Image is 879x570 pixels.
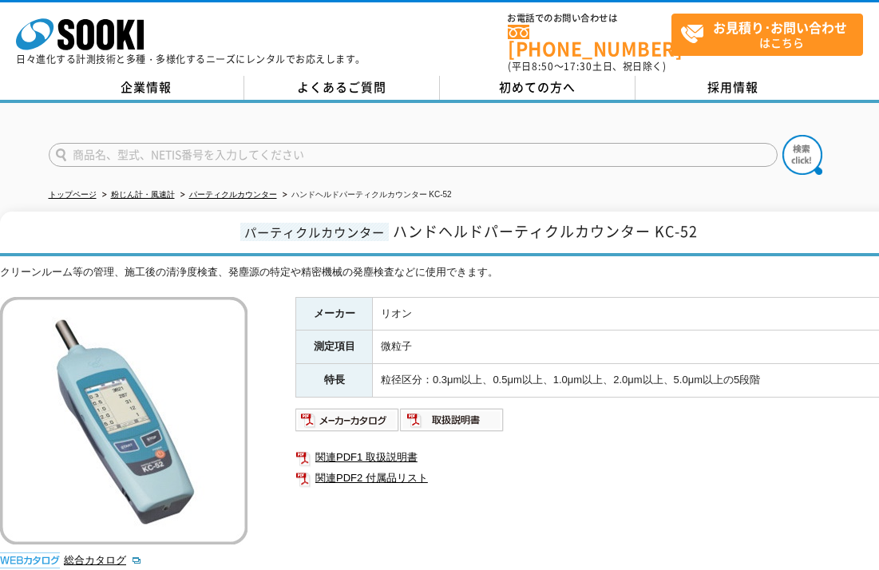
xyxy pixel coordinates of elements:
[279,187,452,204] li: ハンドヘルドパーティクルカウンター KC-52
[713,18,847,37] strong: お見積り･お問い合わせ
[295,407,400,433] img: メーカーカタログ
[295,418,400,429] a: メーカーカタログ
[296,364,373,398] th: 特長
[16,54,366,64] p: 日々進化する計測技術と多種・多様化するニーズにレンタルでお応えします。
[508,14,671,23] span: お電話でのお問い合わせは
[635,76,831,100] a: 採用情報
[400,407,505,433] img: 取扱説明書
[393,220,698,242] span: ハンドヘルドパーティクルカウンター KC-52
[189,190,277,199] a: パーティクルカウンター
[296,331,373,364] th: 測定項目
[296,297,373,331] th: メーカー
[440,76,635,100] a: 初めての方へ
[671,14,863,56] a: お見積り･お問い合わせはこちら
[111,190,175,199] a: 粉じん計・風速計
[564,59,592,73] span: 17:30
[782,135,822,175] img: btn_search.png
[49,143,778,167] input: 商品名、型式、NETIS番号を入力してください
[508,25,671,57] a: [PHONE_NUMBER]
[244,76,440,100] a: よくあるご質問
[400,418,505,429] a: 取扱説明書
[49,190,97,199] a: トップページ
[508,59,666,73] span: (平日 ～ 土日、祝日除く)
[64,554,142,566] a: 総合カタログ
[49,76,244,100] a: 企業情報
[499,78,576,96] span: 初めての方へ
[240,223,389,241] span: パーティクルカウンター
[532,59,554,73] span: 8:50
[680,14,862,54] span: はこちら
